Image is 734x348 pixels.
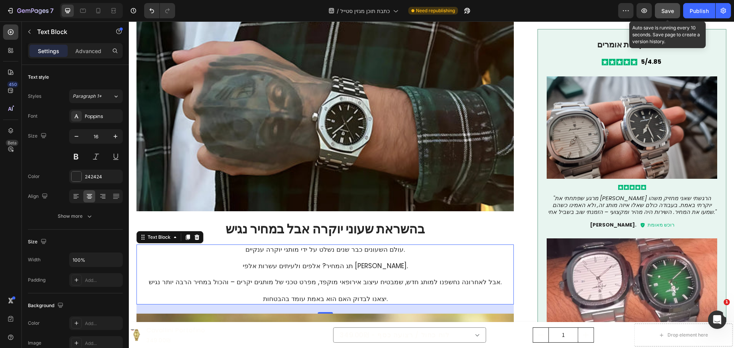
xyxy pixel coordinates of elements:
div: Beta [6,140,18,146]
img: gempages_545970133865071426-f6a09362-1dbc-435e-8743-652a6f341eb7.jpg [418,217,588,319]
span: תג המחיר? אלפים ולעיתים עשרות אלפי [PERSON_NAME]. [114,240,279,249]
div: Show more [58,212,93,220]
div: 450 [7,81,18,87]
span: Save [661,8,674,14]
span: יצאנו לבדוק האם הוא באמת עומד בהבטחות. [134,273,259,282]
div: Undo/Redo [144,3,175,18]
p: Advanced [75,47,101,55]
button: increment [450,306,465,321]
span: מה הלקוחות אומרים [468,18,538,29]
span: / [337,7,339,15]
div: Align [28,191,49,202]
p: [PERSON_NAME]. [461,201,508,207]
img: gempages_545970133865071426-17b2d9bd-4625-41f8-af80-07f7526352bd.jpg [418,55,588,157]
div: Publish [690,7,709,15]
iframe: Intercom live chat [708,311,726,329]
p: רוכש מאומת [519,201,546,207]
span: Paragraph 1* [73,93,102,100]
span: 1 [724,299,730,305]
div: Size [28,131,48,141]
div: Text Block [17,212,43,219]
div: Padding [28,277,45,283]
div: Add... [85,340,121,347]
div: Size [28,237,48,247]
span: כתבת תוכן מגזין סטייל [340,7,390,15]
p: Text Block [37,27,102,36]
div: Background [28,301,65,311]
div: Font [28,113,37,120]
div: Width [28,256,41,263]
p: Settings [38,47,59,55]
button: Publish [683,3,715,18]
span: Need republishing [416,7,455,14]
p: 5/4.85 [512,37,533,45]
div: Add... [85,277,121,284]
button: Save [655,3,680,18]
div: 242424 [85,173,121,180]
button: Show more [28,209,123,223]
span: עולם השעונים כבר שנים נשלט על ידי מותגי יוקרה ענקיים. [117,223,276,233]
button: Paragraph 1* [69,89,123,103]
h2: Rich Text Editor. Editing area: main [8,199,385,217]
p: 7 [50,6,54,15]
div: Drop element here [539,311,579,317]
div: Poppins [85,113,121,120]
div: Add... [85,320,121,327]
input: quantity [420,306,450,321]
iframe: Design area [129,21,734,348]
input: Auto [70,253,122,267]
button: decrement [404,306,420,321]
div: Color [28,173,40,180]
p: בהשראת שעוני יוקרה אבל במחיר נגיש [8,200,384,216]
div: Color [28,320,40,327]
i: "מרגע שפתחתי את [PERSON_NAME] הרגשתי שאני מחזיק משהו יוקרתי באמת. בעבודה כולם שאלו איזה מותג זה, ... [419,173,588,194]
div: Image [28,340,41,346]
div: Text style [28,74,49,81]
div: Styles [28,93,41,100]
button: 7 [3,3,57,18]
span: אבל לאחרונה נחשפנו למותג חדש, שמבטיח עיצוב אירופאי מוקפד, מפרט טכני של מותגים יקרים – והכול במחיר... [20,256,373,265]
